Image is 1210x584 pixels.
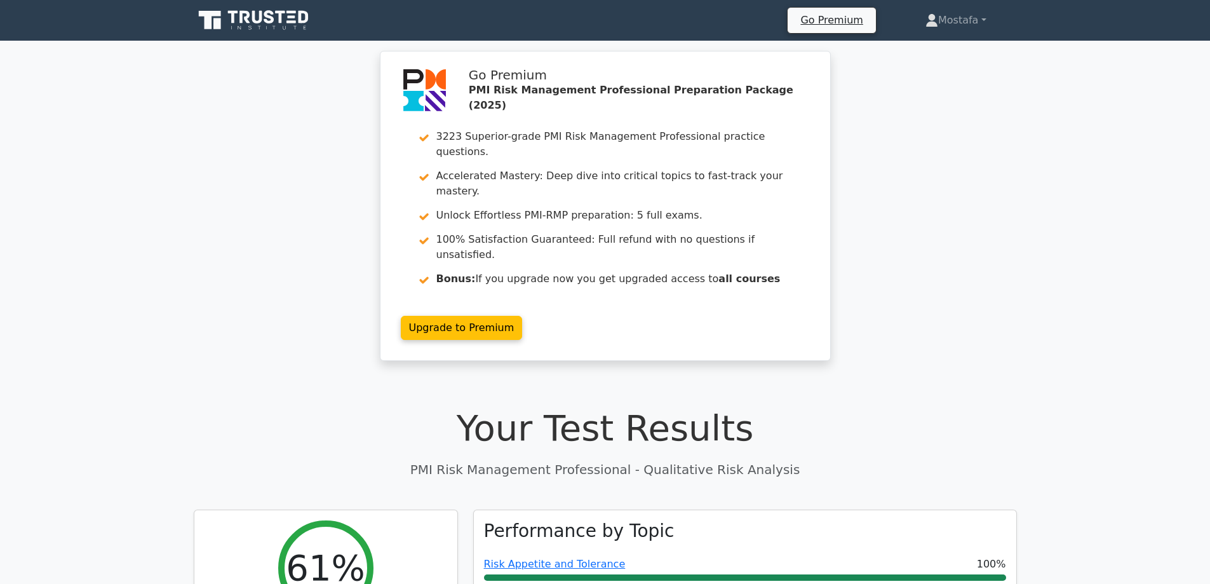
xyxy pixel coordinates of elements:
[194,407,1017,449] h1: Your Test Results
[194,460,1017,479] p: PMI Risk Management Professional - Qualitative Risk Analysis
[793,11,870,29] a: Go Premium
[484,520,675,542] h3: Performance by Topic
[977,557,1006,572] span: 100%
[401,316,523,340] a: Upgrade to Premium
[484,558,626,570] a: Risk Appetite and Tolerance
[895,8,1017,33] a: Mostafa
